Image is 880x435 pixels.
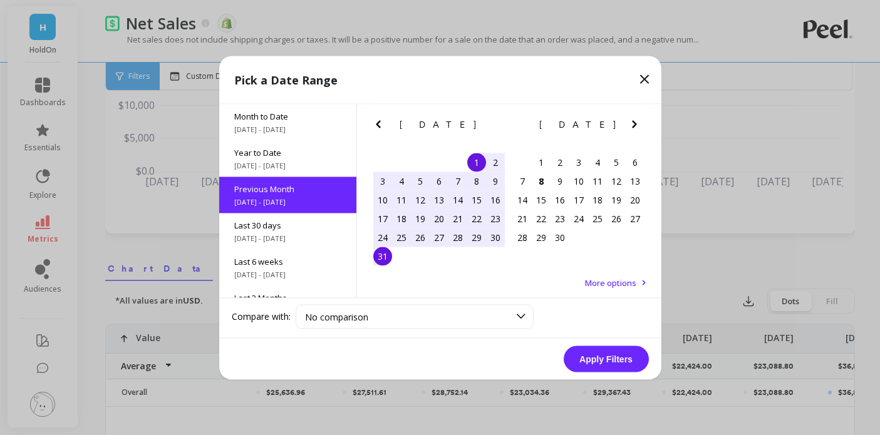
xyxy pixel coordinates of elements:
div: Choose Sunday, August 24th, 2025 [373,228,392,247]
div: Choose Tuesday, August 12th, 2025 [411,190,430,209]
div: Choose Thursday, August 28th, 2025 [448,228,467,247]
div: Choose Wednesday, August 27th, 2025 [430,228,448,247]
div: Choose Wednesday, September 10th, 2025 [569,171,588,190]
div: Choose Tuesday, September 16th, 2025 [551,190,569,209]
div: Choose Sunday, September 28th, 2025 [513,228,532,247]
div: Choose Friday, September 26th, 2025 [607,209,626,228]
button: Next Month [487,116,507,136]
span: [DATE] - [DATE] [234,269,341,279]
span: Last 3 Months [234,292,341,303]
div: Choose Friday, August 1st, 2025 [467,153,486,171]
div: Choose Tuesday, September 9th, 2025 [551,171,569,190]
div: Choose Sunday, August 17th, 2025 [373,209,392,228]
span: Month to Date [234,110,341,121]
div: Choose Friday, August 8th, 2025 [467,171,486,190]
div: Choose Monday, August 18th, 2025 [392,209,411,228]
span: [DATE] - [DATE] [234,197,341,207]
div: Choose Thursday, August 14th, 2025 [448,190,467,209]
div: Choose Friday, August 29th, 2025 [467,228,486,247]
button: Previous Month [371,116,391,136]
span: No comparison [305,310,368,322]
div: Choose Wednesday, September 3rd, 2025 [569,153,588,171]
div: Choose Wednesday, August 13th, 2025 [430,190,448,209]
div: Choose Saturday, August 2nd, 2025 [486,153,505,171]
div: Choose Thursday, August 21st, 2025 [448,209,467,228]
div: Choose Wednesday, September 17th, 2025 [569,190,588,209]
div: Choose Sunday, September 7th, 2025 [513,171,532,190]
div: Choose Saturday, August 16th, 2025 [486,190,505,209]
span: Previous Month [234,183,341,194]
div: Choose Friday, September 19th, 2025 [607,190,626,209]
div: Choose Saturday, September 6th, 2025 [626,153,644,171]
p: Pick a Date Range [234,71,338,88]
div: Choose Friday, August 22nd, 2025 [467,209,486,228]
span: [DATE] - [DATE] [234,160,341,170]
label: Compare with: [232,310,291,323]
div: Choose Monday, August 25th, 2025 [392,228,411,247]
div: Choose Monday, September 8th, 2025 [532,171,551,190]
div: Choose Friday, September 12th, 2025 [607,171,626,190]
div: Choose Wednesday, September 24th, 2025 [569,209,588,228]
div: Choose Tuesday, August 5th, 2025 [411,171,430,190]
div: Choose Wednesday, August 20th, 2025 [430,209,448,228]
div: Choose Friday, August 15th, 2025 [467,190,486,209]
div: Choose Saturday, September 27th, 2025 [626,209,644,228]
div: Choose Sunday, August 3rd, 2025 [373,171,392,190]
span: [DATE] - [DATE] [234,124,341,134]
div: Choose Thursday, September 4th, 2025 [588,153,607,171]
div: Choose Saturday, August 23rd, 2025 [486,209,505,228]
div: Choose Monday, September 15th, 2025 [532,190,551,209]
div: Choose Sunday, August 31st, 2025 [373,247,392,265]
div: Choose Tuesday, August 26th, 2025 [411,228,430,247]
div: Choose Tuesday, September 23rd, 2025 [551,209,569,228]
div: Choose Monday, August 11th, 2025 [392,190,411,209]
span: More options [585,277,636,288]
button: Previous Month [510,116,530,136]
div: Choose Monday, August 4th, 2025 [392,171,411,190]
div: Choose Thursday, August 7th, 2025 [448,171,467,190]
div: Choose Sunday, September 14th, 2025 [513,190,532,209]
span: Last 6 weeks [234,255,341,267]
div: Choose Thursday, September 11th, 2025 [588,171,607,190]
div: Choose Monday, September 22nd, 2025 [532,209,551,228]
div: Choose Wednesday, August 6th, 2025 [430,171,448,190]
div: Choose Saturday, September 13th, 2025 [626,171,644,190]
button: Apply Filters [564,345,649,372]
div: Choose Tuesday, August 19th, 2025 [411,209,430,228]
span: Year to Date [234,146,341,158]
span: Last 30 days [234,219,341,230]
span: [DATE] [400,119,478,129]
div: Choose Thursday, September 18th, 2025 [588,190,607,209]
div: Choose Saturday, September 20th, 2025 [626,190,644,209]
div: Choose Monday, September 1st, 2025 [532,153,551,171]
div: Choose Thursday, September 25th, 2025 [588,209,607,228]
div: month 2025-09 [513,153,644,247]
div: Choose Sunday, September 21st, 2025 [513,209,532,228]
div: Choose Saturday, August 30th, 2025 [486,228,505,247]
div: Choose Sunday, August 10th, 2025 [373,190,392,209]
div: Choose Monday, September 29th, 2025 [532,228,551,247]
div: Choose Friday, September 5th, 2025 [607,153,626,171]
span: [DATE] - [DATE] [234,233,341,243]
div: month 2025-08 [373,153,505,265]
button: Next Month [627,116,647,136]
span: [DATE] [539,119,618,129]
div: Choose Tuesday, September 30th, 2025 [551,228,569,247]
div: Choose Saturday, August 9th, 2025 [486,171,505,190]
div: Choose Tuesday, September 2nd, 2025 [551,153,569,171]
